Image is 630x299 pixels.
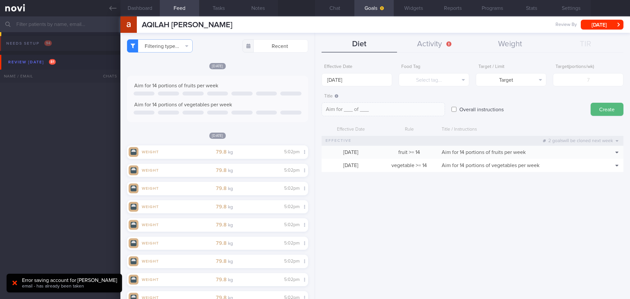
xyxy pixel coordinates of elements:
div: 2 goals will be cloned next week [540,136,622,145]
span: 5:02pm [284,259,300,264]
div: Weight [138,276,165,282]
label: Target ( portions/wk ) [556,64,621,70]
span: 5:02pm [284,150,300,154]
span: Aim for 14 portions of fruits per week [442,150,526,155]
div: Review [DATE] [7,58,57,67]
div: Title / Instructions [438,123,600,136]
span: Aim for 14 portions of vegetables per week [134,102,232,107]
div: Weight [138,240,165,246]
small: kg [228,150,233,155]
span: Aim for 14 portions of fruits per week [134,83,218,88]
span: 5:02pm [284,186,300,191]
strong: 79.8 [216,241,227,246]
span: 5:02pm [284,223,300,227]
small: kg [228,205,233,209]
strong: 79.8 [216,168,227,173]
div: Chats [94,70,120,83]
div: Rule [380,123,438,136]
strong: 79.8 [216,204,227,209]
small: kg [228,186,233,191]
label: Overall instructions [456,103,507,116]
button: Filtering type... [127,39,193,53]
small: kg [228,168,233,173]
div: Weight [138,222,165,227]
input: Select... [322,73,392,86]
div: fruit >= 14 [380,146,438,159]
div: Weight [138,258,165,264]
strong: 79.8 [216,259,227,264]
strong: 79.8 [216,277,227,282]
strong: 79.8 [216,149,227,155]
div: Effective Date [322,123,380,136]
span: 81 [49,59,56,65]
label: Target / Limit [478,64,544,70]
button: Create [591,103,623,116]
div: Weight [138,149,165,154]
span: 5:02pm [284,277,300,282]
span: 5:02pm [284,204,300,209]
button: Weight [472,36,548,53]
strong: 79.8 [216,222,227,227]
span: Title [324,94,338,98]
button: Target [476,73,546,86]
input: 7 [553,73,623,86]
span: 5:02pm [284,168,300,173]
small: kg [228,241,233,246]
button: [DATE] [581,20,623,30]
div: Weight [138,185,165,191]
small: kg [228,278,233,282]
div: Weight [138,203,165,209]
span: [DATE] [209,63,226,69]
span: [DATE] [209,133,226,139]
div: Needs setup [5,39,53,48]
button: Diet [322,36,397,53]
span: 5:02pm [284,241,300,246]
span: email - has already been taken [22,284,84,288]
span: AQILAH [PERSON_NAME] [142,21,232,29]
button: Activity [397,36,472,53]
span: [DATE] [343,163,358,168]
small: kg [228,223,233,227]
button: Select tag... [399,73,469,86]
label: Effective Date [324,64,389,70]
div: Error saving account for [PERSON_NAME] [22,277,117,284]
span: Review By [556,22,577,28]
span: 94 [44,40,52,46]
small: kg [228,259,233,264]
span: Aim for 14 portions of vegetables per week [442,163,539,168]
div: vegetable >= 14 [380,159,438,172]
strong: 79.8 [216,186,227,191]
span: [DATE] [343,150,358,155]
label: Food Tag [401,64,467,70]
div: Weight [138,167,165,173]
